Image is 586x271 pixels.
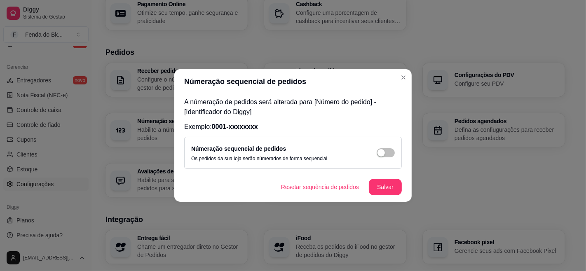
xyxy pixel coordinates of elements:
p: Exemplo: [184,122,402,132]
button: Salvar [369,179,402,195]
button: Close [397,71,410,84]
p: A númeração de pedidos será alterada para [Número do pedido] - [Identificador do Diggy] [184,97,402,117]
p: Os pedidos da sua loja serão númerados de forma sequencial [191,155,327,162]
span: 0001-xxxxxxxx [212,123,258,130]
button: Resetar sequência de pedidos [274,179,366,195]
label: Númeração sequencial de pedidos [191,145,286,152]
header: Númeração sequencial de pedidos [174,69,412,94]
